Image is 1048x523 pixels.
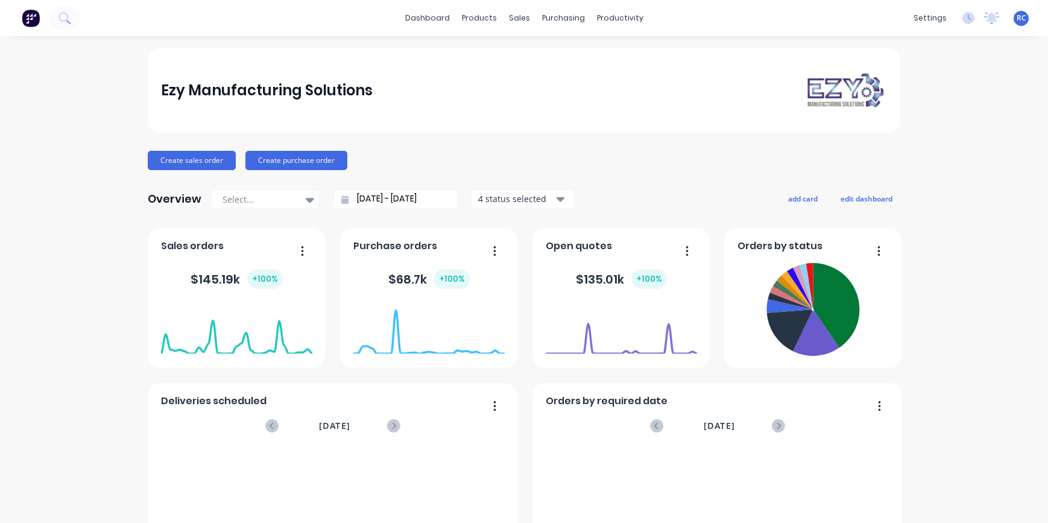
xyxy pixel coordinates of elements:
[737,239,822,253] span: Orders by status
[478,192,554,205] div: 4 status selected
[22,9,40,27] img: Factory
[161,78,373,103] div: Ezy Manufacturing Solutions
[472,190,574,208] button: 4 status selected
[576,269,667,289] div: $ 135.01k
[803,71,887,110] img: Ezy Manufacturing Solutions
[1017,13,1026,24] span: RC
[456,9,503,27] div: products
[319,419,350,433] span: [DATE]
[399,9,456,27] a: dashboard
[631,269,667,289] div: + 100 %
[191,269,283,289] div: $ 145.19k
[546,394,668,408] span: Orders by required date
[148,151,236,170] button: Create sales order
[546,239,612,253] span: Open quotes
[434,269,470,289] div: + 100 %
[908,9,953,27] div: settings
[161,239,224,253] span: Sales orders
[591,9,649,27] div: productivity
[148,187,201,211] div: Overview
[704,419,735,433] span: [DATE]
[536,9,591,27] div: purchasing
[245,151,347,170] button: Create purchase order
[780,191,825,206] button: add card
[503,9,536,27] div: sales
[353,239,437,253] span: Purchase orders
[388,269,470,289] div: $ 68.7k
[833,191,900,206] button: edit dashboard
[247,269,283,289] div: + 100 %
